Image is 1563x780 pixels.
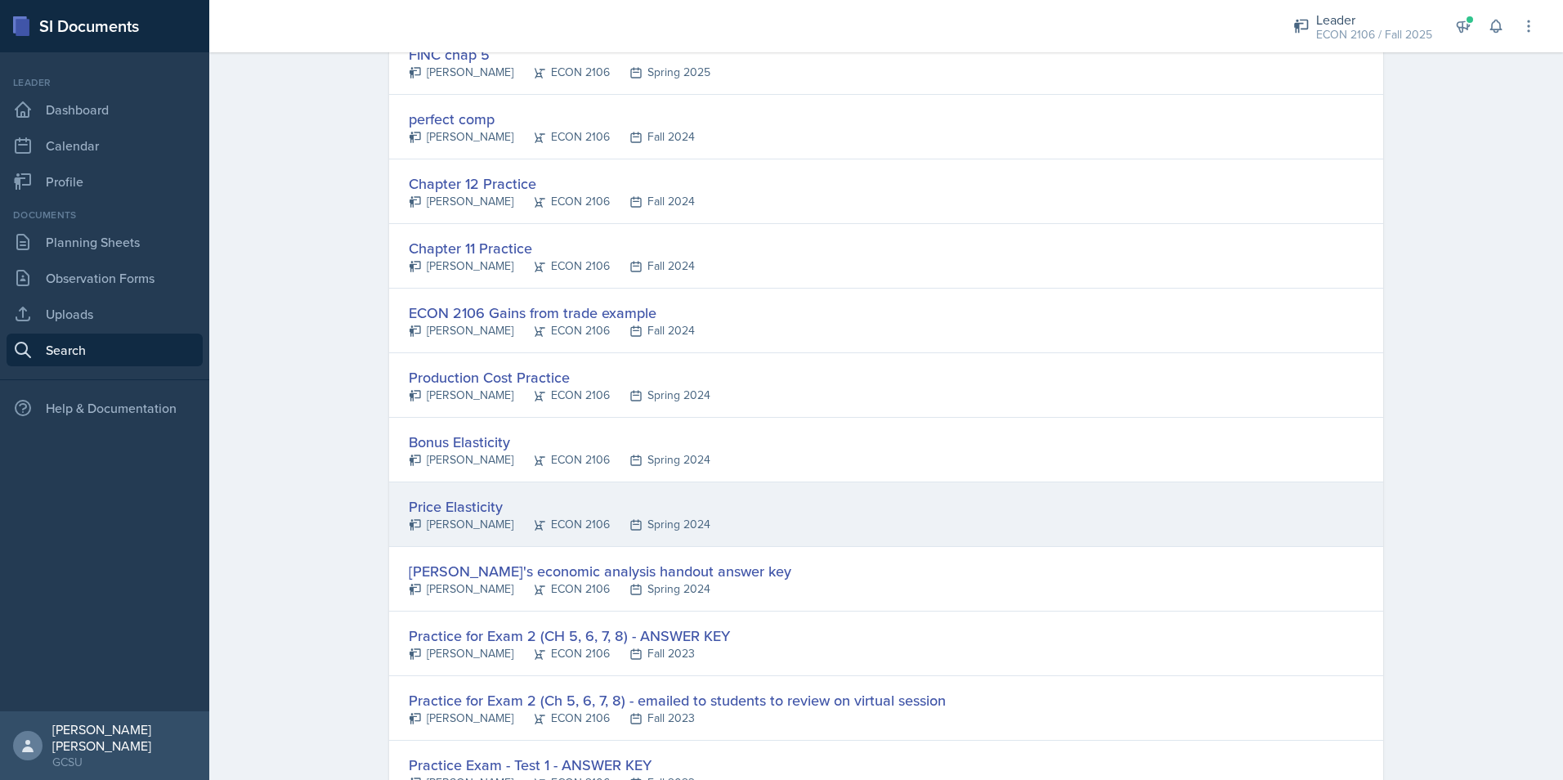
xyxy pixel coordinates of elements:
[610,451,710,468] div: Spring 2024
[513,64,610,81] div: ECON 2106
[7,226,203,258] a: Planning Sheets
[513,387,610,404] div: ECON 2106
[7,75,203,90] div: Leader
[409,625,730,647] div: Practice for Exam 2 (CH 5, 6, 7, 8) - ANSWER KEY
[409,64,513,81] div: [PERSON_NAME]
[610,193,695,210] div: Fall 2024
[409,108,695,130] div: perfect comp
[409,173,695,195] div: Chapter 12 Practice
[409,43,710,65] div: FINC chap 5
[610,128,695,146] div: Fall 2024
[409,322,513,339] div: [PERSON_NAME]
[7,208,203,222] div: Documents
[7,129,203,162] a: Calendar
[610,710,695,727] div: Fall 2023
[513,645,610,662] div: ECON 2106
[409,387,513,404] div: [PERSON_NAME]
[409,495,710,518] div: Price Elasticity
[409,451,513,468] div: [PERSON_NAME]
[7,262,203,294] a: Observation Forms
[513,193,610,210] div: ECON 2106
[409,193,513,210] div: [PERSON_NAME]
[610,64,710,81] div: Spring 2025
[513,581,610,598] div: ECON 2106
[409,237,695,259] div: Chapter 11 Practice
[7,93,203,126] a: Dashboard
[513,451,610,468] div: ECON 2106
[1316,10,1432,29] div: Leader
[1316,26,1432,43] div: ECON 2106 / Fall 2025
[610,258,695,275] div: Fall 2024
[513,128,610,146] div: ECON 2106
[7,334,203,366] a: Search
[409,560,791,582] div: [PERSON_NAME]'s economic analysis handout answer key
[409,128,513,146] div: [PERSON_NAME]
[610,645,695,662] div: Fall 2023
[409,258,513,275] div: [PERSON_NAME]
[513,258,610,275] div: ECON 2106
[610,516,710,533] div: Spring 2024
[409,581,513,598] div: [PERSON_NAME]
[409,431,710,453] div: Bonus Elasticity
[409,366,710,388] div: Production Cost Practice
[610,387,710,404] div: Spring 2024
[7,392,203,424] div: Help & Documentation
[7,298,203,330] a: Uploads
[52,721,196,754] div: [PERSON_NAME] [PERSON_NAME]
[610,322,695,339] div: Fall 2024
[409,516,513,533] div: [PERSON_NAME]
[513,516,610,533] div: ECON 2106
[409,754,695,776] div: Practice Exam - Test 1 - ANSWER KEY
[409,302,695,324] div: ECON 2106 Gains from trade example
[409,710,513,727] div: [PERSON_NAME]
[513,322,610,339] div: ECON 2106
[52,754,196,770] div: GCSU
[409,645,513,662] div: [PERSON_NAME]
[610,581,710,598] div: Spring 2024
[409,689,946,711] div: Practice for Exam 2 (Ch 5, 6, 7, 8) - emailed to students to review on virtual session
[513,710,610,727] div: ECON 2106
[7,165,203,198] a: Profile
